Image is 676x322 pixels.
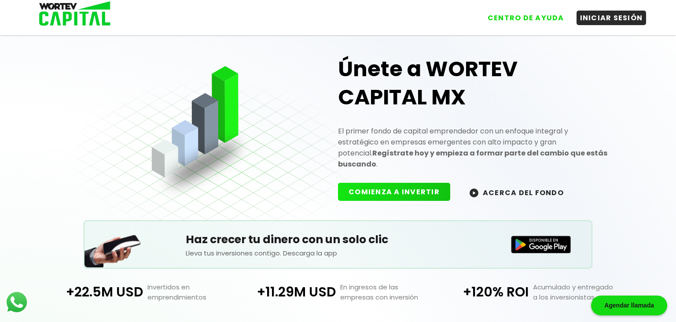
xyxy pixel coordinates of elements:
p: Invertidos en emprendimientos [143,282,242,302]
p: +11.29M USD [242,282,336,302]
p: En ingresos de las empresas con inversión [336,282,434,302]
p: +22.5M USD [49,282,143,302]
img: Disponible en Google Play [511,236,571,253]
img: Teléfono [84,224,142,267]
strong: Regístrate hoy y empieza a formar parte del cambio que estás buscando [338,148,607,169]
h1: Únete a WORTEV CAPITAL MX [338,55,608,111]
button: ACERCA DEL FONDO [459,183,574,202]
button: INICIAR SESIÓN [577,11,647,25]
button: CENTRO DE AYUDA [484,11,568,25]
a: INICIAR SESIÓN [568,4,647,25]
a: COMIENZA A INVERTIR [338,187,459,197]
p: Lleva tus inversiones contigo. Descarga la app [186,248,490,258]
img: wortev-capital-acerca-del-fondo [470,189,478,197]
button: COMIENZA A INVERTIR [338,183,450,201]
p: El primer fondo de capital emprendedor con un enfoque integral y estratégico en empresas emergent... [338,126,608,170]
img: logos_whatsapp-icon.242b2217.svg [4,290,29,315]
div: Agendar llamada [591,296,667,315]
a: CENTRO DE AYUDA [475,4,568,25]
p: +120% ROI [434,282,529,302]
p: Acumulado y entregado a los inversionistas [529,282,627,302]
h5: Haz crecer tu dinero con un solo clic [186,231,490,248]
